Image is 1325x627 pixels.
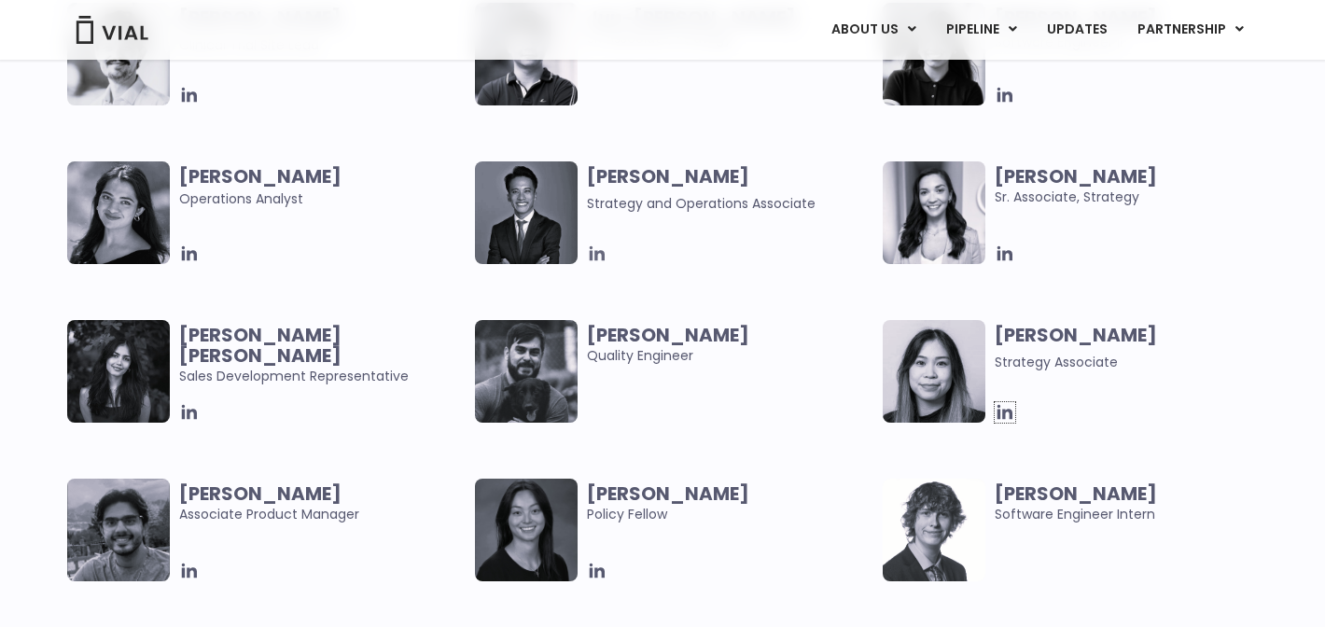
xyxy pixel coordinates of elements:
[816,14,930,46] a: ABOUT USMenu Toggle
[75,16,149,44] img: Vial Logo
[1123,14,1259,46] a: PARTNERSHIPMenu Toggle
[179,163,342,189] b: [PERSON_NAME]
[475,479,578,581] img: Smiling woman named Claudia
[67,479,170,581] img: Headshot of smiling man named Abhinav
[995,483,1281,524] span: Software Engineer Intern
[179,325,466,386] span: Sales Development Representative
[995,353,1118,371] span: Strategy Associate
[587,481,749,507] b: [PERSON_NAME]
[179,483,466,524] span: Associate Product Manager
[179,322,342,369] b: [PERSON_NAME] [PERSON_NAME]
[1032,14,1122,46] a: UPDATES
[475,320,578,423] img: Man smiling posing for picture
[587,325,873,366] span: Quality Engineer
[587,322,749,348] b: [PERSON_NAME]
[931,14,1031,46] a: PIPELINEMenu Toggle
[67,161,170,264] img: Headshot of smiling woman named Sharicka
[475,161,578,264] img: Headshot of smiling man named Urann
[883,161,985,264] img: Smiling woman named Ana
[995,481,1157,507] b: [PERSON_NAME]
[179,481,342,507] b: [PERSON_NAME]
[587,163,749,189] b: [PERSON_NAME]
[995,166,1281,207] span: Sr. Associate, Strategy
[179,166,466,209] span: Operations Analyst
[883,320,985,423] img: Headshot of smiling woman named Vanessa
[995,163,1157,189] b: [PERSON_NAME]
[587,194,816,213] span: Strategy and Operations Associate
[67,320,170,423] img: Smiling woman named Harman
[995,322,1157,348] b: [PERSON_NAME]
[587,483,873,524] span: Policy Fellow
